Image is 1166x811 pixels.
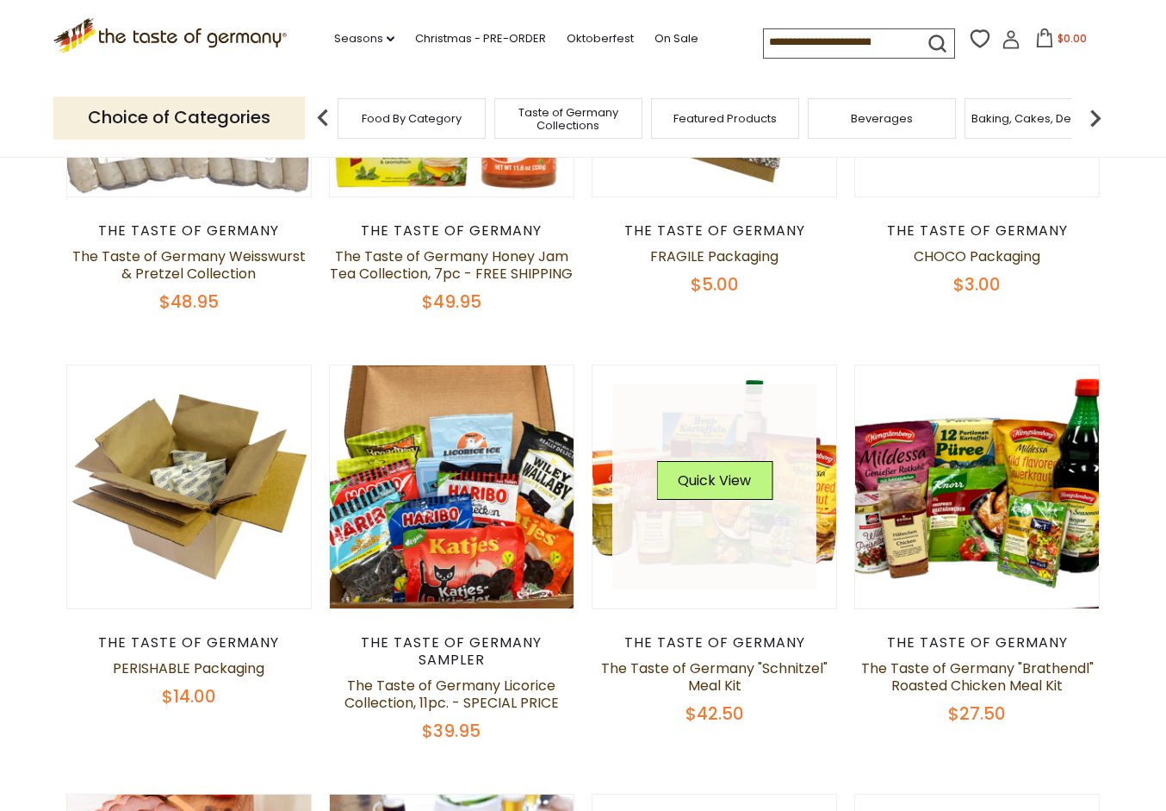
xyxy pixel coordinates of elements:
img: The Taste of Germany "Brathendl" Roasted Chicken Meal Kit [855,365,1099,609]
img: PERISHABLE Packaging [67,365,311,609]
a: The Taste of Germany Honey Jam Tea Collection, 7pc - FREE SHIPPING [330,246,573,284]
a: FRAGILE Packaging [650,246,778,266]
span: $14.00 [162,684,216,708]
div: The Taste of Germany [854,222,1100,240]
a: Oktoberfest [567,29,634,48]
button: Quick View [656,461,772,500]
img: next arrow [1078,101,1113,135]
a: Taste of Germany Collections [499,106,637,132]
span: $48.95 [159,290,219,314]
a: The Taste of Germany "Brathendl" Roasted Chicken Meal Kit [861,658,1094,696]
button: $0.00 [1024,28,1097,54]
div: The Taste of Germany [329,222,574,240]
a: CHOCO Packaging [914,246,1040,266]
a: Featured Products [673,112,777,125]
div: The Taste of Germany [66,634,312,652]
span: $0.00 [1057,31,1087,46]
a: On Sale [654,29,698,48]
p: Choice of Categories [53,97,305,139]
a: Christmas - PRE-ORDER [415,29,546,48]
a: The Taste of Germany Weisswurst & Pretzel Collection [72,246,306,284]
span: $42.50 [685,702,744,726]
span: $49.95 [422,290,481,314]
img: The Taste of Germany Licorice Collection, 11pc. - SPECIAL PRICE [330,365,574,609]
span: $3.00 [953,272,1001,296]
div: The Taste of Germany [66,222,312,240]
span: $27.50 [948,702,1006,726]
div: The Taste of Germany [854,634,1100,652]
div: The Taste of Germany [592,634,837,652]
a: Food By Category [362,112,462,125]
img: previous arrow [306,101,340,135]
a: The Taste of Germany "Schnitzel" Meal Kit [601,658,828,696]
img: The Taste of Germany "Schnitzel" Meal Kit [592,365,836,609]
a: PERISHABLE Packaging [113,658,264,678]
a: Beverages [851,112,913,125]
span: $39.95 [422,719,481,743]
a: The Taste of Germany Licorice Collection, 11pc. - SPECIAL PRICE [344,676,559,713]
span: $5.00 [691,272,739,296]
a: Baking, Cakes, Desserts [971,112,1105,125]
div: The Taste of Germany [592,222,837,240]
div: The Taste of Germany Sampler [329,634,574,669]
a: Seasons [334,29,394,48]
